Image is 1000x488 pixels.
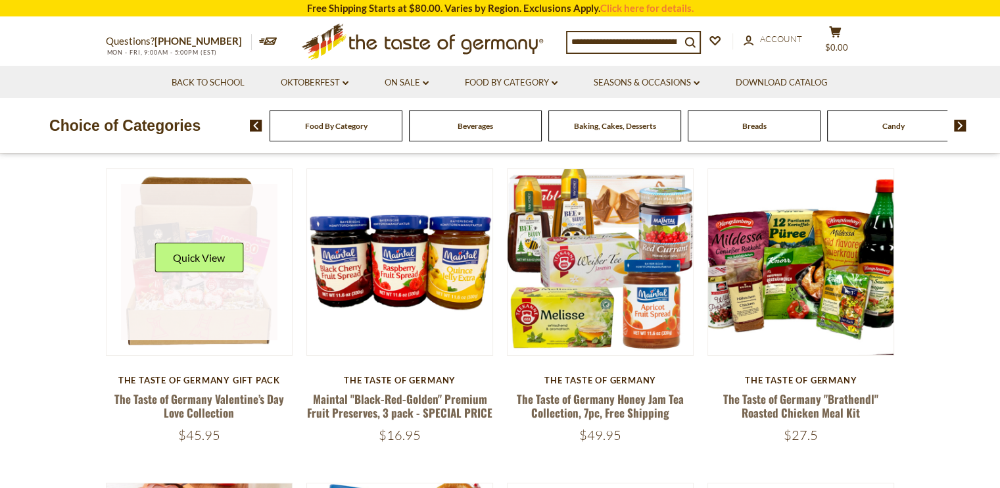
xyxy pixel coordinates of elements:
span: $45.95 [178,427,220,443]
button: Quick View [155,243,243,272]
a: Maintal "Black-Red-Golden" Premium Fruit Preserves, 3 pack - SPECIAL PRICE [307,391,492,421]
button: $0.00 [816,26,855,59]
a: Oktoberfest [281,76,348,90]
a: Back to School [172,76,245,90]
a: Candy [882,121,905,131]
a: Breads [742,121,767,131]
span: $16.95 [379,427,421,443]
span: Account [760,34,802,44]
img: The Taste of Germany "Brathendl" Roasted Chicken Meal Kit [708,169,894,355]
img: next arrow [954,120,966,132]
a: Download Catalog [736,76,828,90]
a: Click here for details. [600,2,694,14]
a: Seasons & Occasions [594,76,700,90]
span: $0.00 [825,42,848,53]
img: The Taste of Germany Valentine’s Day Love Collection [107,169,293,355]
a: Baking, Cakes, Desserts [574,121,656,131]
a: The Taste of Germany "Brathendl" Roasted Chicken Meal Kit [723,391,878,421]
div: The Taste of Germany Gift Pack [106,375,293,385]
img: The Taste of Germany Honey Jam Tea Collection, 7pc, Free Shipping [508,169,694,355]
a: Food By Category [305,121,368,131]
a: Account [744,32,802,47]
p: Questions? [106,33,252,50]
span: MON - FRI, 9:00AM - 5:00PM (EST) [106,49,218,56]
div: The Taste of Germany [507,375,694,385]
span: $49.95 [579,427,621,443]
span: $27.5 [784,427,818,443]
a: On Sale [385,76,429,90]
div: The Taste of Germany [306,375,494,385]
a: The Taste of Germany Honey Jam Tea Collection, 7pc, Free Shipping [517,391,684,421]
a: Food By Category [465,76,558,90]
a: The Taste of Germany Valentine’s Day Love Collection [114,391,284,421]
img: previous arrow [250,120,262,132]
a: [PHONE_NUMBER] [155,35,242,47]
a: Beverages [458,121,493,131]
div: The Taste of Germany [707,375,895,385]
img: Maintal "Black-Red-Golden" Premium Fruit Preserves, 3 pack - SPECIAL PRICE [307,169,493,355]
